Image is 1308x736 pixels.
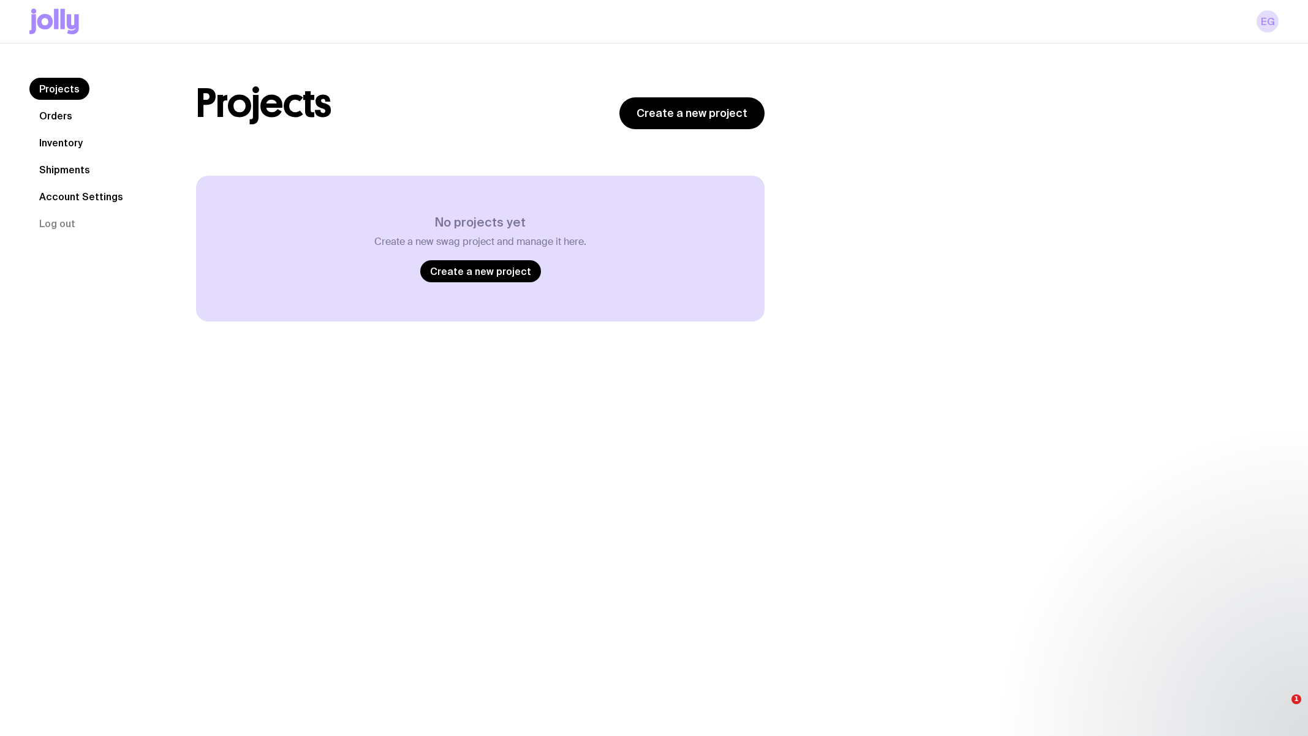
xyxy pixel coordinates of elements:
[1257,10,1279,32] a: EG
[29,105,82,127] a: Orders
[29,186,133,208] a: Account Settings
[29,159,100,181] a: Shipments
[1266,694,1296,724] iframe: Intercom live chat
[29,212,85,235] button: Log out
[29,78,89,100] a: Projects
[619,97,765,129] a: Create a new project
[374,215,586,230] h3: No projects yet
[1291,694,1301,704] span: 1
[196,84,331,123] h1: Projects
[29,132,93,154] a: Inventory
[420,260,541,282] a: Create a new project
[374,236,586,248] p: Create a new swag project and manage it here.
